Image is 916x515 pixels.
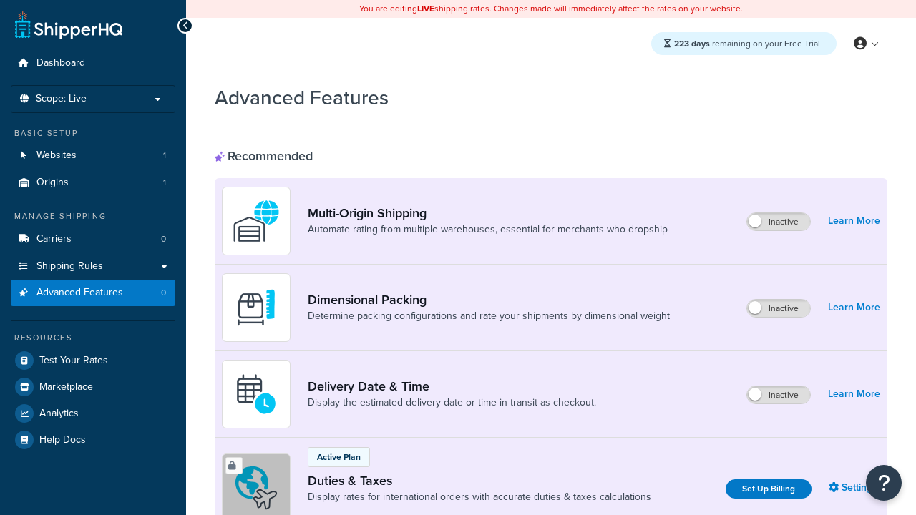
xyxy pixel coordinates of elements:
[11,50,175,77] a: Dashboard
[36,233,72,245] span: Carriers
[39,355,108,367] span: Test Your Rates
[231,369,281,419] img: gfkeb5ejjkALwAAAABJRU5ErkJggg==
[215,148,313,164] div: Recommended
[308,292,670,308] a: Dimensional Packing
[163,177,166,189] span: 1
[828,384,880,404] a: Learn More
[161,233,166,245] span: 0
[308,473,651,489] a: Duties & Taxes
[308,378,596,394] a: Delivery Date & Time
[747,386,810,403] label: Inactive
[11,142,175,169] a: Websites1
[747,300,810,317] label: Inactive
[11,280,175,306] a: Advanced Features0
[11,142,175,169] li: Websites
[308,396,596,410] a: Display the estimated delivery date or time in transit as checkout.
[11,427,175,453] a: Help Docs
[11,210,175,222] div: Manage Shipping
[866,465,902,501] button: Open Resource Center
[11,401,175,426] a: Analytics
[36,93,87,105] span: Scope: Live
[11,348,175,373] a: Test Your Rates
[36,149,77,162] span: Websites
[11,226,175,252] li: Carriers
[39,408,79,420] span: Analytics
[674,37,820,50] span: remaining on your Free Trial
[308,490,651,504] a: Display rates for international orders with accurate duties & taxes calculations
[417,2,434,15] b: LIVE
[11,332,175,344] div: Resources
[11,127,175,139] div: Basic Setup
[11,374,175,400] a: Marketplace
[829,478,880,498] a: Settings
[11,226,175,252] a: Carriers0
[215,84,389,112] h1: Advanced Features
[11,170,175,196] a: Origins1
[36,287,123,299] span: Advanced Features
[308,205,668,221] a: Multi-Origin Shipping
[39,381,93,393] span: Marketplace
[308,222,668,237] a: Automate rating from multiple warehouses, essential for merchants who dropship
[36,260,103,273] span: Shipping Rules
[11,280,175,306] li: Advanced Features
[11,170,175,196] li: Origins
[747,213,810,230] label: Inactive
[163,149,166,162] span: 1
[828,298,880,318] a: Learn More
[674,37,710,50] strong: 223 days
[317,451,361,463] p: Active Plan
[726,479,812,499] a: Set Up Billing
[36,57,85,69] span: Dashboard
[308,309,670,323] a: Determine packing configurations and rate your shipments by dimensional weight
[231,283,281,333] img: DTVBYsAAAAAASUVORK5CYII=
[161,287,166,299] span: 0
[36,177,69,189] span: Origins
[828,211,880,231] a: Learn More
[231,196,281,246] img: WatD5o0RtDAAAAAElFTkSuQmCC
[39,434,86,446] span: Help Docs
[11,253,175,280] a: Shipping Rules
